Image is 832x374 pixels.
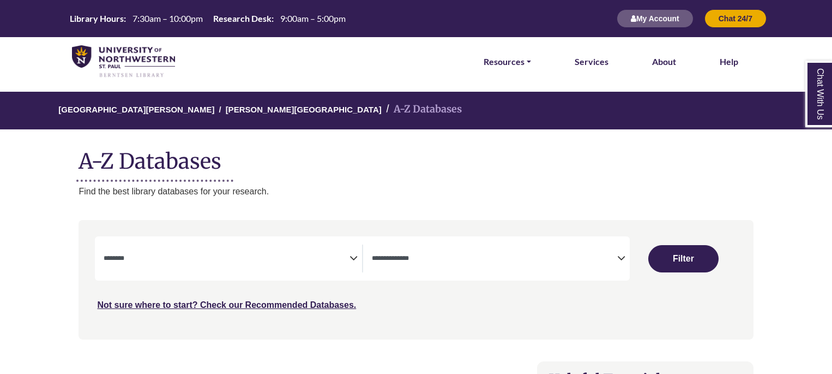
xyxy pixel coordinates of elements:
a: Help [720,55,738,69]
li: A-Z Databases [382,102,462,117]
span: 7:30am – 10:00pm [132,13,203,23]
nav: breadcrumb [79,92,753,129]
h1: A-Z Databases [79,140,753,174]
p: Find the best library databases for your research. [79,185,753,199]
textarea: Filter [372,255,617,264]
textarea: Filter [104,255,349,264]
span: 9:00am – 5:00pm [280,13,346,23]
a: Chat 24/7 [704,14,767,23]
button: Submit for Search Results [648,245,719,272]
a: Not sure where to start? Check our Recommended Databases. [97,300,356,310]
table: Hours Today [65,13,350,23]
th: Library Hours: [65,13,126,24]
a: [PERSON_NAME][GEOGRAPHIC_DATA] [226,103,382,114]
a: About [652,55,676,69]
button: My Account [617,9,694,28]
nav: Search filters [79,220,753,339]
a: My Account [617,14,694,23]
img: library_home [72,45,175,78]
a: Hours Today [65,13,350,25]
button: Chat 24/7 [704,9,767,28]
a: Services [575,55,608,69]
th: Research Desk: [209,13,274,24]
a: [GEOGRAPHIC_DATA][PERSON_NAME] [58,103,214,114]
a: Resources [484,55,531,69]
